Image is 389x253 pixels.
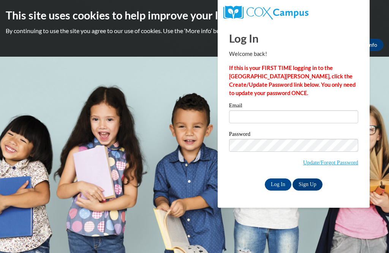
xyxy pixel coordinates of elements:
label: Email [229,103,358,110]
p: Welcome back! [229,50,358,58]
label: Password [229,131,358,139]
a: Update/Forgot Password [303,159,358,165]
h1: Log In [229,30,358,46]
img: COX Campus [223,6,308,19]
a: Sign Up [293,178,322,191]
h2: This site uses cookies to help improve your learning experience. [6,8,383,23]
input: Log In [265,178,291,191]
p: By continuing to use the site you agree to our use of cookies. Use the ‘More info’ button to read... [6,27,383,35]
iframe: Button to launch messaging window [359,223,383,247]
strong: If this is your FIRST TIME logging in to the [GEOGRAPHIC_DATA][PERSON_NAME], click the Create/Upd... [229,65,356,96]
